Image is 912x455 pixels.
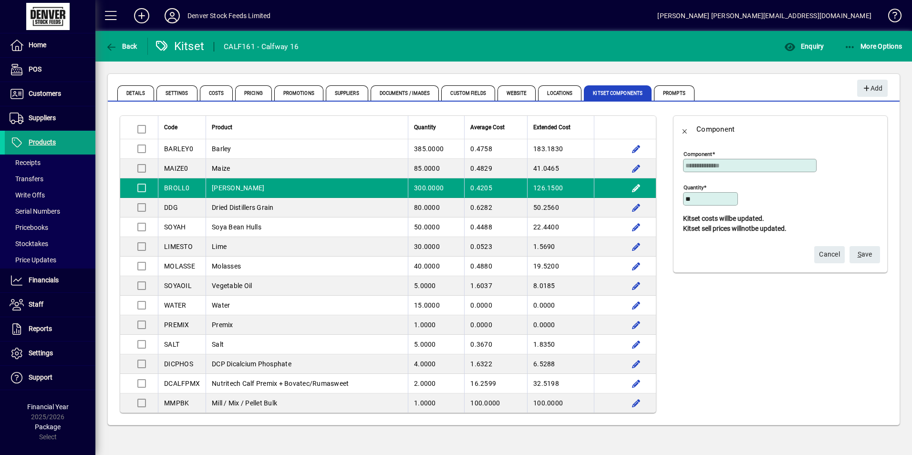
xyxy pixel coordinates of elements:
[5,252,95,268] a: Price Updates
[5,219,95,236] a: Pricebooks
[464,354,527,374] td: 1.6322
[527,315,594,335] td: 0.0000
[527,198,594,217] td: 50.2560
[408,354,464,374] td: 4.0000
[741,225,751,232] span: not
[164,300,200,310] div: WATER
[464,393,527,413] td: 100.0000
[527,257,594,276] td: 19.5200
[5,33,95,57] a: Home
[464,374,527,393] td: 16.2599
[408,237,464,257] td: 30.0000
[326,85,368,101] span: Suppliers
[206,178,408,198] td: [PERSON_NAME]
[164,144,200,154] div: BARLEY0
[10,224,48,231] span: Pricebooks
[527,217,594,237] td: 22.4400
[464,276,527,296] td: 1.6037
[5,293,95,317] a: Staff
[29,349,53,357] span: Settings
[683,215,764,222] b: Kitset costs will be updated.
[29,138,56,146] span: Products
[117,85,154,101] span: Details
[235,85,272,101] span: Pricing
[187,8,271,23] div: Denver Stock Feeds Limited
[10,175,43,183] span: Transfers
[527,296,594,315] td: 0.0000
[538,85,581,101] span: Locations
[408,315,464,335] td: 1.0000
[5,155,95,171] a: Receipts
[844,42,902,50] span: More Options
[857,80,888,97] button: Add
[464,139,527,159] td: 0.4758
[408,393,464,413] td: 1.0000
[164,398,200,408] div: MMPBK
[819,247,840,262] span: Cancel
[206,139,408,159] td: Barley
[29,114,56,122] span: Suppliers
[881,2,900,33] a: Knowledge Base
[5,58,95,82] a: POS
[464,198,527,217] td: 0.6282
[206,354,408,374] td: DCP Dicalcium Phosphate
[212,122,232,133] span: Product
[408,178,464,198] td: 300.0000
[224,39,299,54] div: CALF161 - Calfway 16
[408,217,464,237] td: 50.0000
[105,42,137,50] span: Back
[527,237,594,257] td: 1.5690
[408,335,464,354] td: 5.0000
[164,122,177,133] span: Code
[206,296,408,315] td: Water
[527,276,594,296] td: 8.0185
[10,191,45,199] span: Write Offs
[206,237,408,257] td: Lime
[155,39,205,54] div: Kitset
[674,118,696,141] button: Back
[10,207,60,215] span: Serial Numbers
[206,217,408,237] td: Soya Bean Hulls
[27,403,69,411] span: Financial Year
[10,159,41,166] span: Receipts
[470,122,505,133] span: Average Cost
[164,281,200,290] div: SOYAOIL
[464,335,527,354] td: 0.3670
[206,374,408,393] td: Nutritech Calf Premix + Bovatec/Rumasweet
[206,257,408,276] td: Molasses
[10,240,48,248] span: Stocktakes
[164,183,200,193] div: BROLL0
[5,317,95,341] a: Reports
[95,38,148,55] app-page-header-button: Back
[414,122,436,133] span: Quantity
[164,222,200,232] div: SOYAH
[527,354,594,374] td: 6.5288
[35,423,61,431] span: Package
[850,246,880,263] button: Save
[5,269,95,292] a: Financials
[464,159,527,178] td: 0.4829
[684,184,704,191] mat-label: Quantity
[29,373,52,381] span: Support
[157,7,187,24] button: Profile
[29,41,46,49] span: Home
[200,85,233,101] span: Costs
[814,246,845,263] button: Cancel
[842,38,905,55] button: More Options
[126,7,157,24] button: Add
[5,366,95,390] a: Support
[164,164,200,173] div: MAIZE0
[206,276,408,296] td: Vegetable Oil
[654,85,694,101] span: Prompts
[696,122,735,137] div: Component
[103,38,140,55] button: Back
[408,159,464,178] td: 85.0000
[10,256,56,264] span: Price Updates
[464,178,527,198] td: 0.4205
[29,276,59,284] span: Financials
[164,359,200,369] div: DICPHOS
[206,393,408,413] td: Mill / Mix / Pellet Bulk
[408,257,464,276] td: 40.0000
[206,198,408,217] td: Dried Distillers Grain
